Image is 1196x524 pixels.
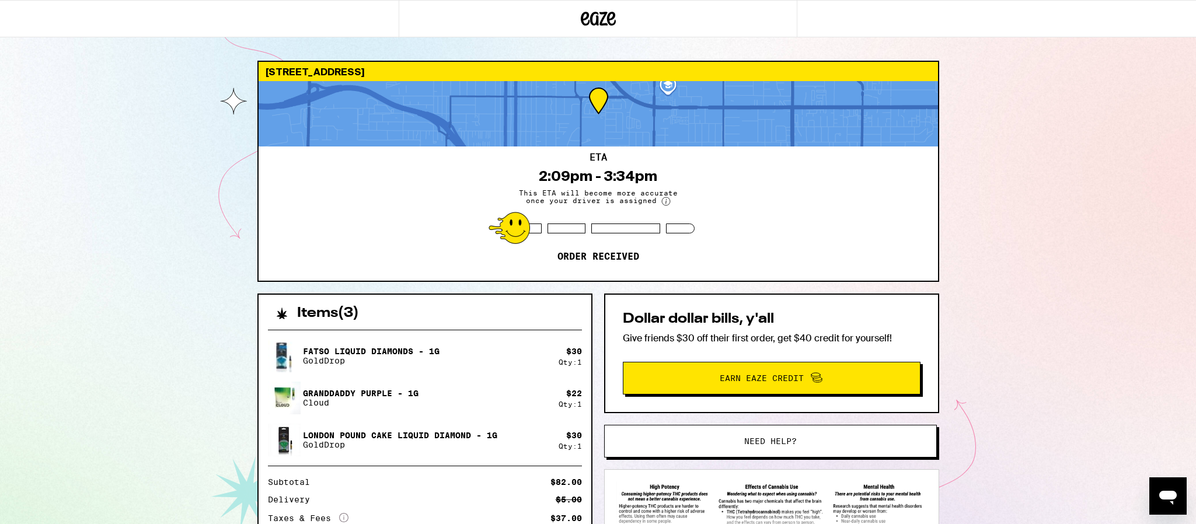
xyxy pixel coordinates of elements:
div: $5.00 [556,495,582,504]
div: Qty: 1 [559,400,582,408]
div: Subtotal [268,478,318,486]
span: Need help? [744,437,797,445]
h2: ETA [590,153,607,162]
p: Cloud [303,398,419,407]
div: Delivery [268,495,318,504]
div: Taxes & Fees [268,513,348,523]
h2: Items ( 3 ) [297,306,359,320]
button: Need help? [604,425,937,457]
iframe: Button to launch messaging window [1149,477,1187,515]
button: Earn Eaze Credit [623,362,920,394]
div: $37.00 [550,514,582,522]
div: $82.00 [550,478,582,486]
span: Earn Eaze Credit [720,374,804,382]
img: Granddaddy Purple - 1g [268,382,301,414]
div: Qty: 1 [559,442,582,450]
img: Fatso Liquid Diamonds - 1g [268,335,301,376]
div: $ 22 [566,389,582,398]
p: London Pound Cake Liquid Diamond - 1g [303,431,497,440]
span: This ETA will become more accurate once your driver is assigned [511,189,686,206]
div: [STREET_ADDRESS] [259,62,938,81]
h2: Dollar dollar bills, y'all [623,312,920,326]
div: $ 30 [566,431,582,440]
p: Give friends $30 off their first order, get $40 credit for yourself! [623,332,920,344]
img: London Pound Cake Liquid Diamond - 1g [268,424,301,456]
p: Granddaddy Purple - 1g [303,389,419,398]
div: 2:09pm - 3:34pm [539,168,657,184]
div: $ 30 [566,347,582,356]
p: Order received [557,251,639,263]
p: GoldDrop [303,440,497,449]
p: Fatso Liquid Diamonds - 1g [303,347,440,356]
p: GoldDrop [303,356,440,365]
div: Qty: 1 [559,358,582,366]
